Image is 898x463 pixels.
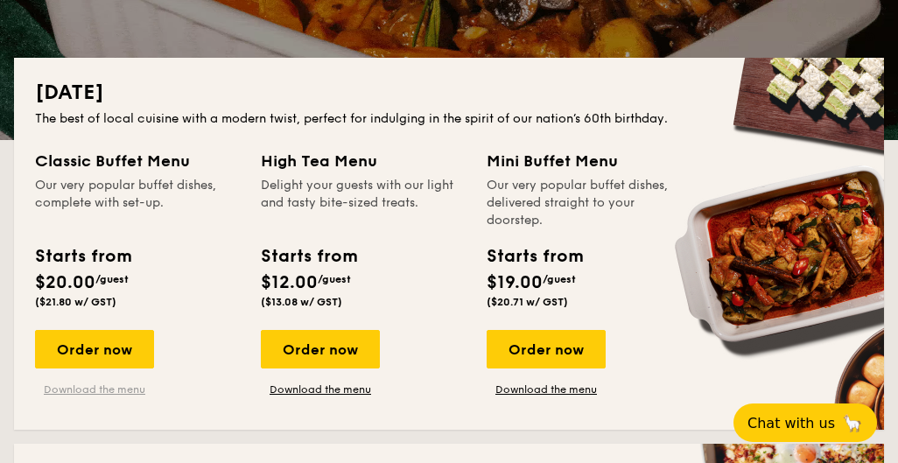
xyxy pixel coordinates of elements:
[487,177,691,229] div: Our very popular buffet dishes, delivered straight to your doorstep.
[35,110,863,128] div: The best of local cuisine with a modern twist, perfect for indulging in the spirit of our nation’...
[487,272,543,293] span: $19.00
[842,413,863,433] span: 🦙
[747,415,835,431] span: Chat with us
[35,330,154,368] div: Order now
[543,273,576,285] span: /guest
[487,330,606,368] div: Order now
[35,296,116,308] span: ($21.80 w/ GST)
[35,272,95,293] span: $20.00
[261,243,356,270] div: Starts from
[35,177,240,229] div: Our very popular buffet dishes, complete with set-up.
[487,382,606,396] a: Download the menu
[487,243,582,270] div: Starts from
[261,177,466,229] div: Delight your guests with our light and tasty bite-sized treats.
[261,330,380,368] div: Order now
[35,382,154,396] a: Download the menu
[261,272,318,293] span: $12.00
[261,149,466,173] div: High Tea Menu
[487,296,568,308] span: ($20.71 w/ GST)
[487,149,691,173] div: Mini Buffet Menu
[35,149,240,173] div: Classic Buffet Menu
[95,273,129,285] span: /guest
[733,403,877,442] button: Chat with us🦙
[35,79,863,107] h2: [DATE]
[261,296,342,308] span: ($13.08 w/ GST)
[318,273,351,285] span: /guest
[261,382,380,396] a: Download the menu
[35,243,130,270] div: Starts from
